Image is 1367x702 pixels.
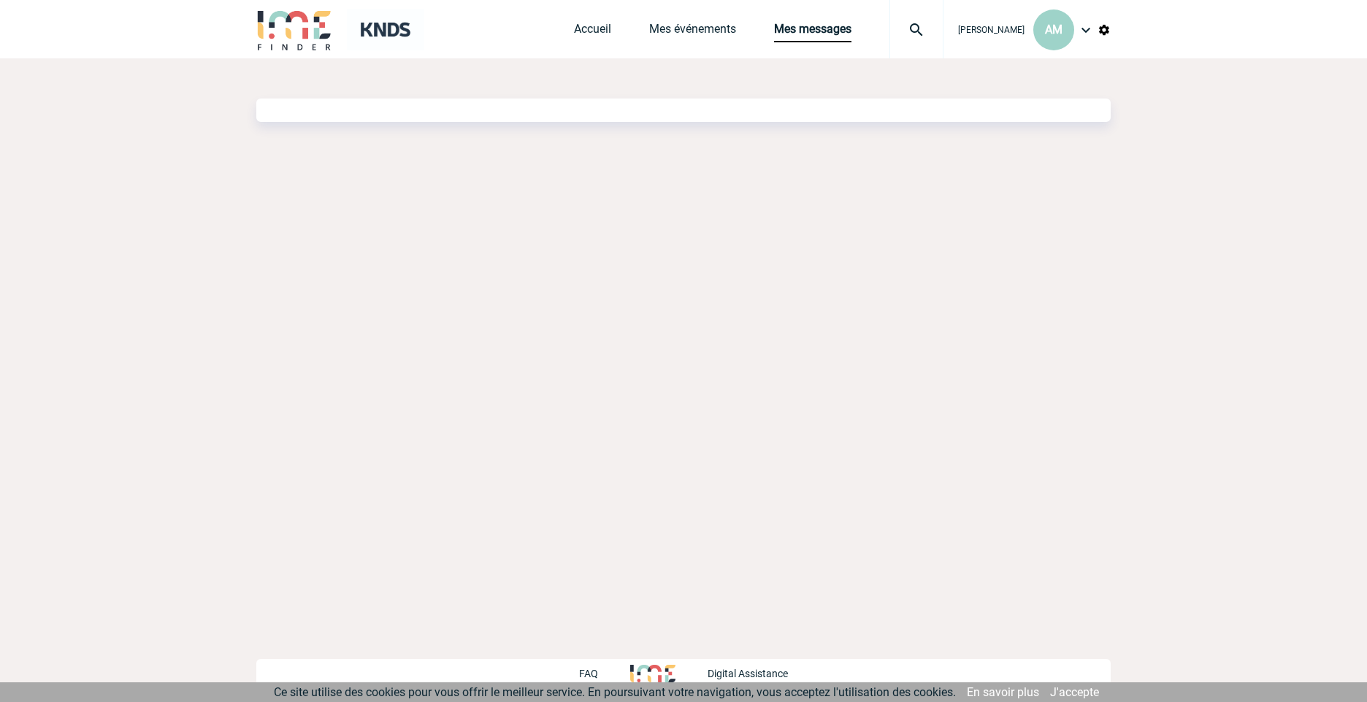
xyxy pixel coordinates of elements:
a: Mes messages [774,22,851,42]
img: IME-Finder [256,9,332,50]
p: FAQ [579,668,598,679]
a: Mes événements [649,22,736,42]
a: En savoir plus [967,685,1039,699]
span: Ce site utilise des cookies pour vous offrir le meilleur service. En poursuivant votre navigation... [274,685,956,699]
a: J'accepte [1050,685,1099,699]
span: AM [1045,23,1062,36]
a: Accueil [574,22,611,42]
span: [PERSON_NAME] [958,25,1025,35]
img: http://www.idealmeetingsevents.fr/ [630,665,675,682]
a: FAQ [579,666,630,679]
p: Digital Assistance [708,668,788,679]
